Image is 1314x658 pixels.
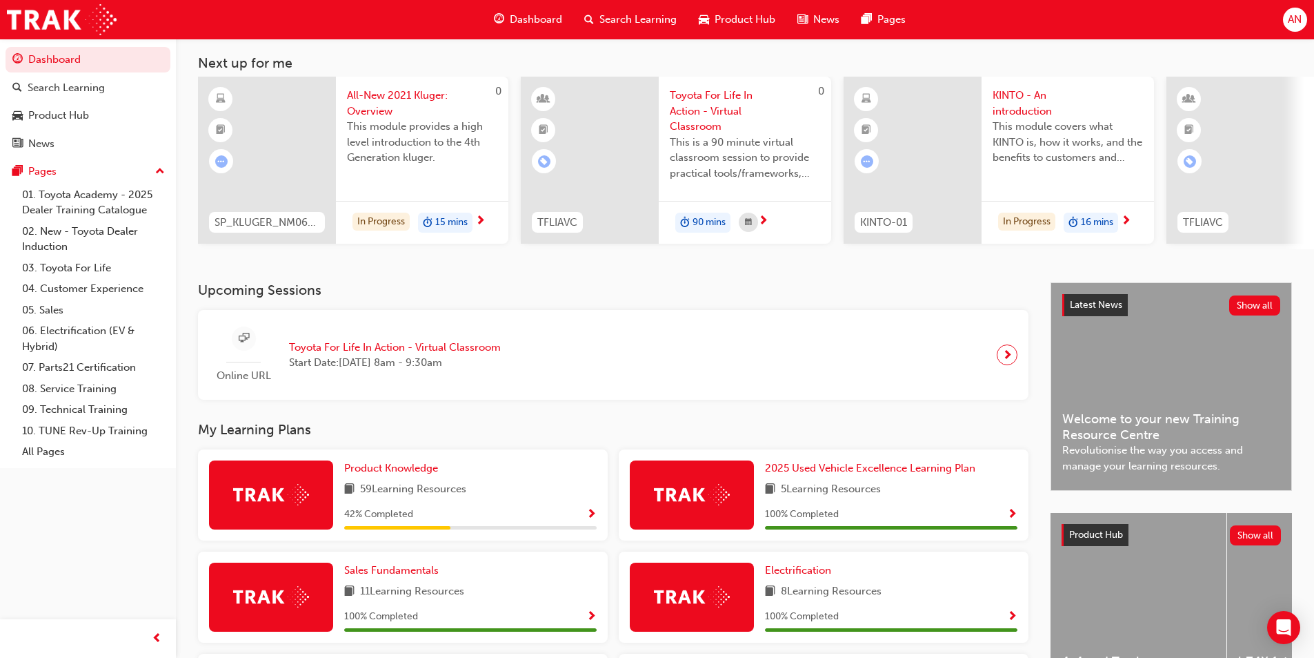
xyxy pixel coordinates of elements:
span: book-icon [344,481,355,499]
h3: Next up for me [176,55,1314,71]
span: 2025 Used Vehicle Excellence Learning Plan [765,462,975,474]
a: 2025 Used Vehicle Excellence Learning Plan [765,461,981,476]
span: prev-icon [152,630,162,648]
button: Show all [1229,296,1281,316]
a: car-iconProduct Hub [688,6,786,34]
a: 0SP_KLUGER_NM0621_EL01All-New 2021 Kluger: OverviewThis module provides a high level introduction... [198,77,508,244]
span: learningRecordVerb_ENROLL-icon [538,155,550,168]
span: next-icon [758,215,768,228]
span: 16 mins [1081,215,1113,231]
a: Sales Fundamentals [344,563,444,579]
img: Trak [654,586,730,608]
span: learningResourceType_ELEARNING-icon [862,90,871,108]
a: 06. Electrification (EV & Hybrid) [17,320,170,357]
span: pages-icon [12,166,23,178]
button: Show Progress [586,608,597,626]
span: Electrification [765,564,831,577]
a: 02. New - Toyota Dealer Induction [17,221,170,258]
a: Dashboard [6,47,170,72]
img: Trak [7,4,117,35]
div: Search Learning [28,80,105,96]
span: duration-icon [680,214,690,232]
a: Electrification [765,563,837,579]
span: Revolutionise the way you access and manage your learning resources. [1062,443,1280,474]
a: 03. Toyota For Life [17,258,170,279]
img: Trak [233,586,309,608]
a: 05. Sales [17,300,170,321]
span: calendar-icon [745,214,752,231]
span: News [813,12,839,28]
span: All-New 2021 Kluger: Overview [347,88,497,119]
div: Open Intercom Messenger [1267,611,1300,644]
span: Toyota For Life In Action - Virtual Classroom [670,88,820,135]
span: learningResourceType_INSTRUCTOR_LED-icon [539,90,548,108]
span: car-icon [12,110,23,122]
span: Show Progress [1007,611,1017,623]
span: duration-icon [423,214,432,232]
a: Product HubShow all [1062,524,1281,546]
img: Trak [233,484,309,505]
span: Latest News [1070,299,1122,311]
button: Show Progress [1007,506,1017,523]
a: 04. Customer Experience [17,278,170,300]
span: Pages [877,12,906,28]
span: book-icon [765,481,775,499]
span: Product Knowledge [344,462,438,474]
button: DashboardSearch LearningProduct HubNews [6,44,170,159]
span: Welcome to your new Training Resource Centre [1062,412,1280,443]
span: learningRecordVerb_ATTEMPT-icon [861,155,873,168]
span: Toyota For Life In Action - Virtual Classroom [289,340,501,356]
span: 90 mins [693,215,726,231]
span: 15 mins [435,215,468,231]
span: SP_KLUGER_NM0621_EL01 [215,215,319,231]
span: Start Date: [DATE] 8am - 9:30am [289,355,501,371]
span: booktick-icon [862,122,871,139]
span: search-icon [12,82,22,95]
a: 09. Technical Training [17,399,170,420]
span: 42 % Completed [344,507,413,523]
span: Dashboard [510,12,562,28]
span: 0 [495,85,501,97]
span: This module provides a high level introduction to the 4th Generation kluger. [347,119,497,166]
a: Product Hub [6,103,170,128]
span: KINTO - An introduction [993,88,1143,119]
span: Product Hub [1069,529,1123,541]
span: TFLIAVC [537,215,577,231]
span: book-icon [344,583,355,601]
span: 100 % Completed [765,507,839,523]
span: This module covers what KINTO is, how it works, and the benefits to customers and dealerships. [993,119,1143,166]
span: 59 Learning Resources [360,481,466,499]
span: learningRecordVerb_ENROLL-icon [1184,155,1196,168]
a: Online URLToyota For Life In Action - Virtual ClassroomStart Date:[DATE] 8am - 9:30am [209,321,1017,389]
span: 100 % Completed [765,609,839,625]
h3: My Learning Plans [198,422,1028,438]
button: Pages [6,159,170,184]
span: 100 % Completed [344,609,418,625]
span: 8 Learning Resources [781,583,882,601]
a: search-iconSearch Learning [573,6,688,34]
span: news-icon [12,138,23,151]
div: News [28,136,54,152]
span: next-icon [475,215,486,228]
span: 0 [818,85,824,97]
a: Latest NewsShow all [1062,294,1280,316]
span: Online URL [209,368,278,384]
a: 0TFLIAVCToyota For Life In Action - Virtual ClassroomThis is a 90 minute virtual classroom sessio... [521,77,831,244]
a: Search Learning [6,75,170,101]
a: KINTO-01KINTO - An introductionThis module covers what KINTO is, how it works, and the benefits t... [844,77,1154,244]
span: learningResourceType_ELEARNING-icon [216,90,226,108]
span: pages-icon [862,11,872,28]
span: Show Progress [1007,509,1017,521]
a: guage-iconDashboard [483,6,573,34]
a: Latest NewsShow allWelcome to your new Training Resource CentreRevolutionise the way you access a... [1051,282,1292,491]
span: Search Learning [599,12,677,28]
span: booktick-icon [216,122,226,139]
img: Trak [654,484,730,505]
a: 07. Parts21 Certification [17,357,170,378]
a: 08. Service Training [17,378,170,400]
button: AN [1283,8,1307,32]
span: KINTO-01 [860,215,907,231]
a: 01. Toyota Academy - 2025 Dealer Training Catalogue [17,184,170,221]
button: Show Progress [1007,608,1017,626]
